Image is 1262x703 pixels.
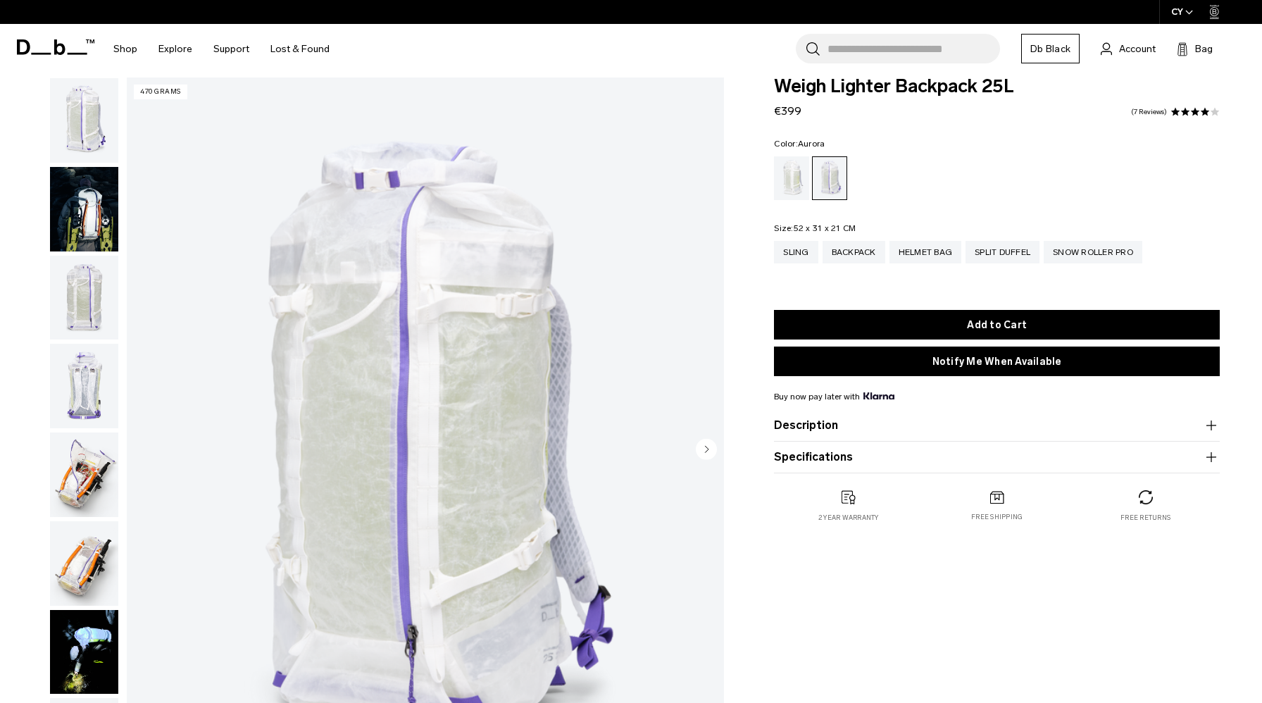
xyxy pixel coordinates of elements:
button: Bag [1177,40,1213,57]
p: 470 grams [134,85,187,99]
img: Weigh Lighter Backpack 25L Aurora [50,610,118,695]
button: Weigh_Lighter_Backpack_25L_2.png [49,255,119,341]
img: {"height" => 20, "alt" => "Klarna"} [863,392,894,399]
button: Specifications [774,449,1220,466]
span: Account [1119,42,1156,56]
a: Backpack [823,241,885,263]
legend: Size: [774,224,856,232]
a: Split Duffel [966,241,1039,263]
a: Db Black [1021,34,1080,63]
span: Bag [1195,42,1213,56]
a: Diffusion [774,156,809,200]
p: Free returns [1120,513,1170,523]
a: Aurora [812,156,847,200]
legend: Color: [774,139,825,148]
p: Free shipping [971,512,1023,522]
button: Weigh_Lighter_Backpack_25L_3.png [49,343,119,429]
button: Weigh_Lighter_Backpack_25L_5.png [49,521,119,606]
img: Weigh_Lighter_Backpack_25L_5.png [50,521,118,606]
a: Snow Roller Pro [1044,241,1142,263]
span: €399 [774,104,801,118]
a: Explore [158,24,192,74]
button: Notify Me When Available [774,347,1220,376]
button: Weigh_Lighter_Backpack_25L_Lifestyle_new.png [49,166,119,252]
a: Helmet Bag [889,241,962,263]
span: Aurora [798,139,825,149]
button: Weigh Lighter Backpack 25L Aurora [49,609,119,695]
button: Description [774,417,1220,434]
img: Weigh_Lighter_Backpack_25L_2.png [50,256,118,340]
span: 52 x 31 x 21 CM [794,223,856,233]
a: Support [213,24,249,74]
img: Weigh_Lighter_Backpack_25L_Lifestyle_new.png [50,167,118,251]
a: Shop [113,24,137,74]
button: Weigh_Lighter_Backpack_25L_1.png [49,77,119,163]
button: Add to Cart [774,310,1220,340]
a: Sling [774,241,818,263]
span: Buy now pay later with [774,390,894,403]
p: 2 year warranty [818,513,879,523]
a: Lost & Found [270,24,330,74]
img: Weigh_Lighter_Backpack_25L_1.png [50,78,118,163]
span: Weigh Lighter Backpack 25L [774,77,1220,96]
button: Weigh_Lighter_Backpack_25L_4.png [49,432,119,518]
a: Account [1101,40,1156,57]
img: Weigh_Lighter_Backpack_25L_4.png [50,433,118,517]
a: 7 reviews [1131,108,1167,116]
img: Weigh_Lighter_Backpack_25L_3.png [50,344,118,428]
nav: Main Navigation [103,24,340,74]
